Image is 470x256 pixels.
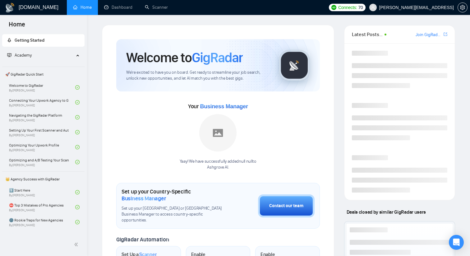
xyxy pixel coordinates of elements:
[75,130,80,134] span: check-circle
[9,155,75,169] a: Optimizing and A/B Testing Your Scanner for Better ResultsBy[PERSON_NAME]
[444,31,447,37] a: export
[416,31,442,38] a: Join GigRadar Slack Community
[352,30,383,38] span: Latest Posts from the GigRadar Community
[74,241,80,248] span: double-left
[449,235,464,250] div: Open Intercom Messenger
[116,236,169,243] span: GigRadar Automation
[75,115,80,119] span: check-circle
[180,159,256,170] div: Yaay! We have successfully added null null to
[4,20,30,33] span: Home
[122,188,227,202] h1: Set up your Country-Specific
[15,38,44,43] span: Getting Started
[9,110,75,124] a: Navigating the GigRadar PlatformBy[PERSON_NAME]
[7,53,12,57] span: fund-projection-screen
[344,207,428,217] span: Deals closed by similar GigRadar users
[5,3,15,13] img: logo
[9,81,75,94] a: Welcome to GigRadarBy[PERSON_NAME]
[126,49,243,66] h1: Welcome to
[126,70,269,81] span: We're excited to have you on board. Get ready to streamline your job search, unlock new opportuni...
[2,34,85,47] li: Getting Started
[279,50,310,81] img: gigradar-logo.png
[338,4,357,11] span: Connects:
[75,160,80,164] span: check-circle
[9,230,75,244] a: ☠️ Fatal Traps for Solo Freelancers
[458,5,467,10] span: setting
[75,145,80,149] span: check-circle
[73,5,92,10] a: homeHome
[9,95,75,109] a: Connecting Your Upwork Agency to GigRadarBy[PERSON_NAME]
[3,68,84,81] span: 🚀 GigRadar Quick Start
[75,220,80,224] span: check-circle
[200,103,248,109] span: Business Manager
[371,5,375,10] span: user
[192,49,243,66] span: GigRadar
[358,4,363,11] span: 70
[444,32,447,37] span: export
[258,194,315,217] button: Contact our team
[9,125,75,139] a: Setting Up Your First Scanner and Auto-BidderBy[PERSON_NAME]
[9,200,75,214] a: ⛔ Top 3 Mistakes of Pro AgenciesBy[PERSON_NAME]
[122,195,166,202] span: Business Manager
[15,53,32,58] span: Academy
[331,5,336,10] img: upwork-logo.png
[180,165,256,170] p: Ashgrove AI .
[75,190,80,194] span: check-circle
[75,100,80,105] span: check-circle
[145,5,168,10] a: searchScanner
[122,206,227,223] span: Set up your [GEOGRAPHIC_DATA] or [GEOGRAPHIC_DATA] Business Manager to access country-specific op...
[458,2,468,12] button: setting
[3,173,84,185] span: 👑 Agency Success with GigRadar
[9,140,75,154] a: Optimizing Your Upwork ProfileBy[PERSON_NAME]
[458,5,468,10] a: setting
[9,185,75,199] a: 1️⃣ Start HereBy[PERSON_NAME]
[75,205,80,209] span: check-circle
[9,215,75,229] a: 🌚 Rookie Traps for New AgenciesBy[PERSON_NAME]
[199,114,237,151] img: placeholder.png
[104,5,132,10] a: dashboardDashboard
[269,202,303,209] div: Contact our team
[75,85,80,90] span: check-circle
[7,53,32,58] span: Academy
[188,103,248,110] span: Your
[7,38,12,42] span: rocket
